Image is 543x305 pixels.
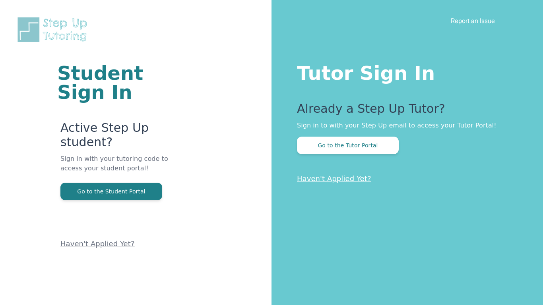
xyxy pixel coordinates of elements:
h1: Tutor Sign In [297,60,511,83]
p: Already a Step Up Tutor? [297,102,511,121]
button: Go to the Student Portal [60,183,162,200]
p: Sign in to with your Step Up email to access your Tutor Portal! [297,121,511,130]
a: Go to the Student Portal [60,187,162,195]
a: Go to the Tutor Portal [297,141,399,149]
a: Haven't Applied Yet? [297,174,371,183]
a: Haven't Applied Yet? [60,239,135,248]
a: Report an Issue [451,17,495,25]
h1: Student Sign In [57,64,176,102]
p: Active Step Up student? [60,121,176,154]
img: Step Up Tutoring horizontal logo [16,16,92,43]
p: Sign in with your tutoring code to access your student portal! [60,154,176,183]
button: Go to the Tutor Portal [297,137,399,154]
